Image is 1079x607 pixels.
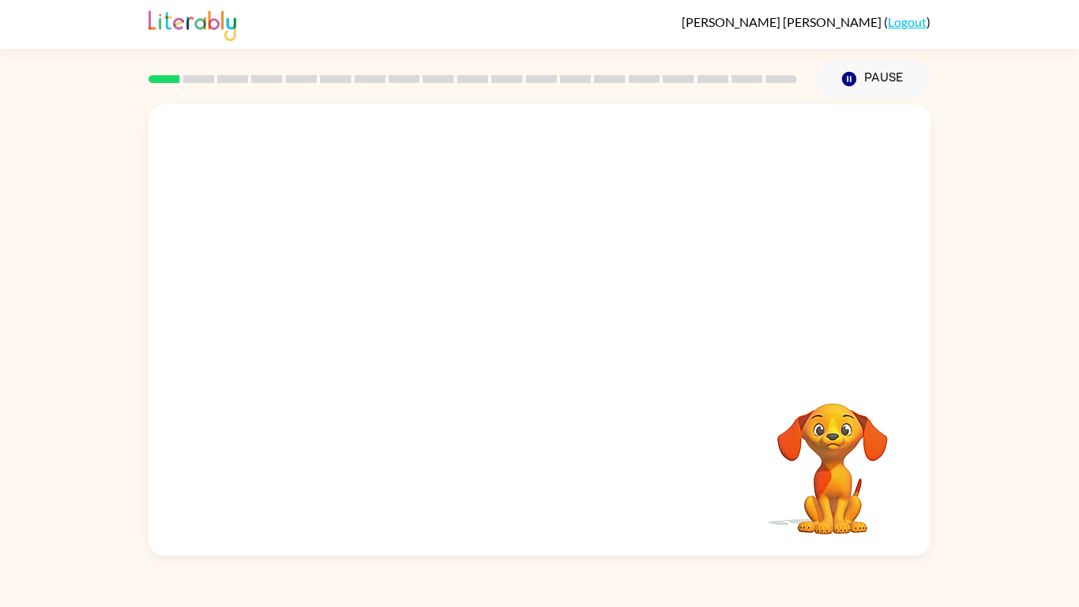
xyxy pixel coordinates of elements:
[754,379,912,537] video: Your browser must support playing .mp4 files to use Literably. Please try using another browser.
[888,14,927,29] a: Logout
[682,14,930,29] div: ( )
[682,14,884,29] span: [PERSON_NAME] [PERSON_NAME]
[816,61,930,97] button: Pause
[149,6,236,41] img: Literably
